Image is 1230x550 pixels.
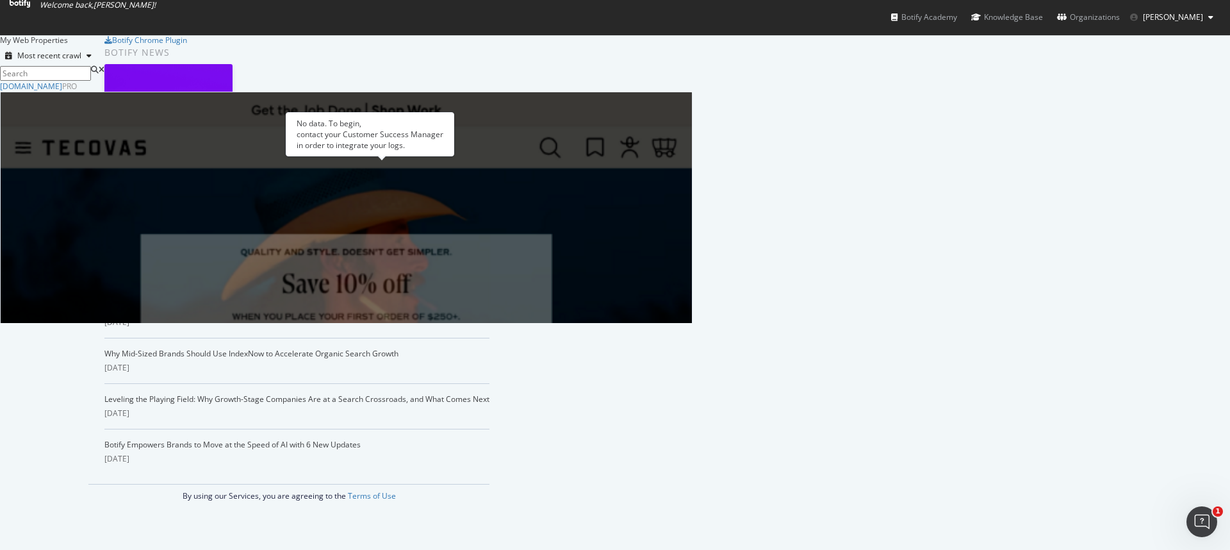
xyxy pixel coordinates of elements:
[104,453,489,465] div: [DATE]
[1186,506,1217,537] iframe: Intercom live chat
[104,408,489,419] div: [DATE]
[104,394,489,404] a: Leveling the Playing Field: Why Growth-Stage Companies Are at a Search Crossroads, and What Comes...
[17,52,81,60] div: Most recent crawl
[297,118,443,151] div: No data. To begin, in order to integrate your logs.
[891,11,957,24] div: Botify Academy
[1143,12,1203,22] span: Jennifer Watson
[88,484,489,501] div: By using our Services, you are agreeing to the
[104,46,489,60] div: Botify news
[348,490,396,501] a: Terms of Use
[1120,7,1224,28] button: [PERSON_NAME]
[112,35,187,46] div: Botify Chrome Plugin
[104,35,187,46] a: Botify Chrome Plugin
[104,348,398,359] a: Why Mid-Sized Brands Should Use IndexNow to Accelerate Organic Search Growth
[1213,506,1223,517] span: 1
[297,129,443,140] div: contact your Customer Success Manager
[62,81,77,92] div: Pro
[104,64,233,166] img: What Happens When ChatGPT Is Your Holiday Shopper?
[104,439,361,450] a: Botify Empowers Brands to Move at the Speed of AI with 6 New Updates
[1057,11,1120,24] div: Organizations
[971,11,1043,24] div: Knowledge Base
[104,362,489,374] div: [DATE]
